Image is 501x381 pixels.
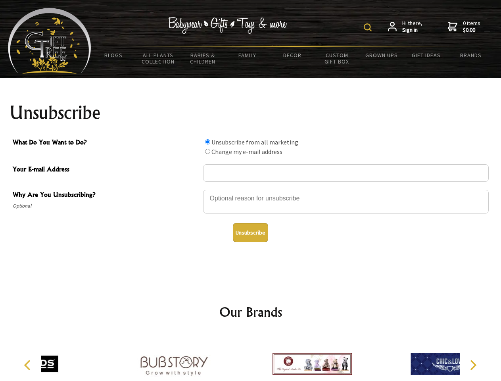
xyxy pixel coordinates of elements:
span: Hi there, [402,20,422,34]
a: Decor [270,47,315,63]
input: What Do You Want to Do? [205,139,210,144]
strong: $0.00 [463,27,480,34]
button: Unsubscribe [233,223,268,242]
a: Family [225,47,270,63]
a: Grown Ups [359,47,404,63]
a: All Plants Collection [136,47,181,70]
span: Optional [13,201,199,211]
h1: Unsubscribe [10,103,492,122]
span: Why Are You Unsubscribing? [13,190,199,201]
a: Brands [449,47,493,63]
img: Babywear - Gifts - Toys & more [168,17,287,34]
label: Change my e-mail address [211,148,282,156]
button: Previous [20,356,37,374]
a: Custom Gift Box [315,47,359,70]
h2: Our Brands [16,302,486,321]
a: Gift Ideas [404,47,449,63]
a: Babies & Children [180,47,225,70]
button: Next [464,356,482,374]
a: BLOGS [91,47,136,63]
input: Your E-mail Address [203,164,489,182]
span: 0 items [463,19,480,34]
input: What Do You Want to Do? [205,149,210,154]
strong: Sign in [402,27,422,34]
img: product search [364,23,372,31]
img: Babyware - Gifts - Toys and more... [8,8,91,74]
span: Your E-mail Address [13,164,199,176]
a: 0 items$0.00 [448,20,480,34]
a: Hi there,Sign in [388,20,422,34]
label: Unsubscribe from all marketing [211,138,298,146]
span: What Do You Want to Do? [13,137,199,149]
textarea: Why Are You Unsubscribing? [203,190,489,214]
